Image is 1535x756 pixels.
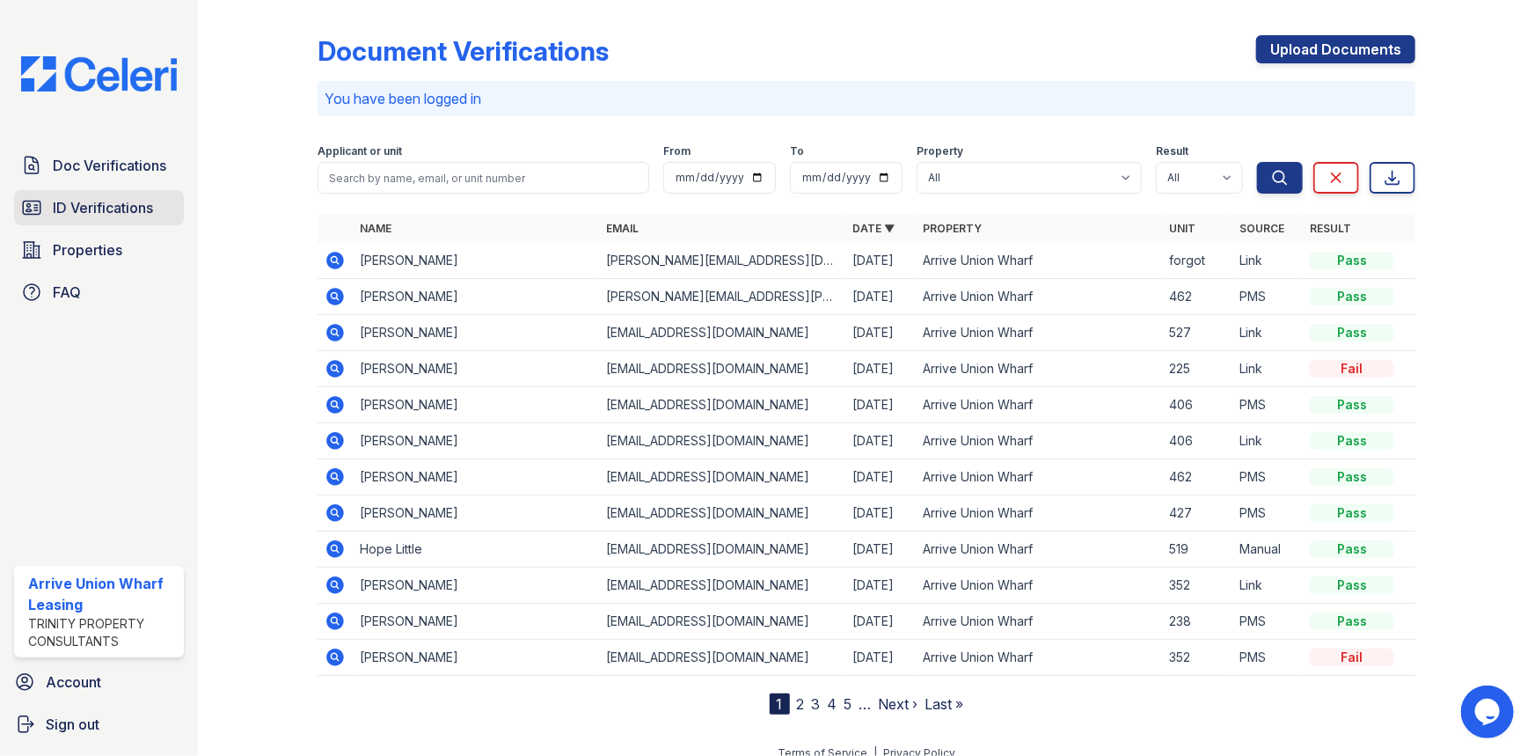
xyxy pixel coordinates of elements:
[845,243,916,279] td: [DATE]
[7,664,191,700] a: Account
[599,243,845,279] td: [PERSON_NAME][EMAIL_ADDRESS][DOMAIN_NAME]
[1310,252,1394,269] div: Pass
[28,615,177,650] div: Trinity Property Consultants
[1162,532,1232,568] td: 519
[7,56,191,92] img: CE_Logo_Blue-a8612792a0a2168367f1c8372b55b34899dd931a85d93a1a3d3e32e68fde9ad4.png
[325,88,1408,109] p: You have been logged in
[845,604,916,640] td: [DATE]
[859,694,872,715] span: …
[1310,360,1394,378] div: Fail
[1162,459,1232,495] td: 462
[1162,387,1232,423] td: 406
[599,604,845,640] td: [EMAIL_ADDRESS][DOMAIN_NAME]
[845,351,916,387] td: [DATE]
[353,351,599,387] td: [PERSON_NAME]
[925,695,964,713] a: Last »
[318,162,649,194] input: Search by name, email, or unit number
[1162,315,1232,351] td: 527
[28,573,177,615] div: Arrive Union Wharf Leasing
[845,387,916,423] td: [DATE]
[1461,686,1517,738] iframe: chat widget
[1162,604,1232,640] td: 238
[53,197,153,218] span: ID Verifications
[845,423,916,459] td: [DATE]
[1310,613,1394,630] div: Pass
[845,315,916,351] td: [DATE]
[1169,222,1195,235] a: Unit
[318,144,402,158] label: Applicant or unit
[916,423,1162,459] td: Arrive Union Wharf
[812,695,821,713] a: 3
[7,707,191,742] a: Sign out
[828,695,837,713] a: 4
[844,695,852,713] a: 5
[1156,144,1188,158] label: Result
[1232,495,1303,532] td: PMS
[1310,396,1394,414] div: Pass
[1232,640,1303,676] td: PMS
[353,532,599,568] td: Hope Little
[852,222,895,235] a: Date ▼
[879,695,918,713] a: Next ›
[1162,351,1232,387] td: 225
[353,459,599,495] td: [PERSON_NAME]
[599,532,845,568] td: [EMAIL_ADDRESS][DOMAIN_NAME]
[599,459,845,495] td: [EMAIL_ADDRESS][DOMAIN_NAME]
[353,387,599,423] td: [PERSON_NAME]
[1310,432,1394,450] div: Pass
[599,279,845,315] td: [PERSON_NAME][EMAIL_ADDRESS][PERSON_NAME][DOMAIN_NAME]
[845,568,916,604] td: [DATE]
[1232,604,1303,640] td: PMS
[845,640,916,676] td: [DATE]
[353,243,599,279] td: [PERSON_NAME]
[1310,222,1351,235] a: Result
[353,604,599,640] td: [PERSON_NAME]
[916,387,1162,423] td: Arrive Union Wharf
[599,387,845,423] td: [EMAIL_ADDRESS][DOMAIN_NAME]
[1232,243,1303,279] td: Link
[923,222,982,235] a: Property
[14,148,184,183] a: Doc Verifications
[46,672,101,693] span: Account
[1232,351,1303,387] td: Link
[916,243,1162,279] td: Arrive Union Wharf
[599,568,845,604] td: [EMAIL_ADDRESS][DOMAIN_NAME]
[1232,459,1303,495] td: PMS
[1232,279,1303,315] td: PMS
[1232,387,1303,423] td: PMS
[916,495,1162,532] td: Arrive Union Wharf
[14,275,184,310] a: FAQ
[916,568,1162,604] td: Arrive Union Wharf
[1162,423,1232,459] td: 406
[663,144,691,158] label: From
[1310,504,1394,522] div: Pass
[1310,540,1394,558] div: Pass
[1162,568,1232,604] td: 352
[353,568,599,604] td: [PERSON_NAME]
[1162,279,1232,315] td: 462
[599,351,845,387] td: [EMAIL_ADDRESS][DOMAIN_NAME]
[360,222,391,235] a: Name
[845,495,916,532] td: [DATE]
[353,423,599,459] td: [PERSON_NAME]
[916,351,1162,387] td: Arrive Union Wharf
[1310,649,1394,666] div: Fail
[845,279,916,315] td: [DATE]
[599,423,845,459] td: [EMAIL_ADDRESS][DOMAIN_NAME]
[318,35,609,67] div: Document Verifications
[790,144,804,158] label: To
[1162,495,1232,532] td: 427
[916,640,1162,676] td: Arrive Union Wharf
[53,239,122,261] span: Properties
[917,144,963,158] label: Property
[53,282,81,303] span: FAQ
[46,714,99,735] span: Sign out
[1310,288,1394,305] div: Pass
[599,495,845,532] td: [EMAIL_ADDRESS][DOMAIN_NAME]
[916,604,1162,640] td: Arrive Union Wharf
[1310,576,1394,594] div: Pass
[353,279,599,315] td: [PERSON_NAME]
[1256,35,1415,63] a: Upload Documents
[770,694,790,715] div: 1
